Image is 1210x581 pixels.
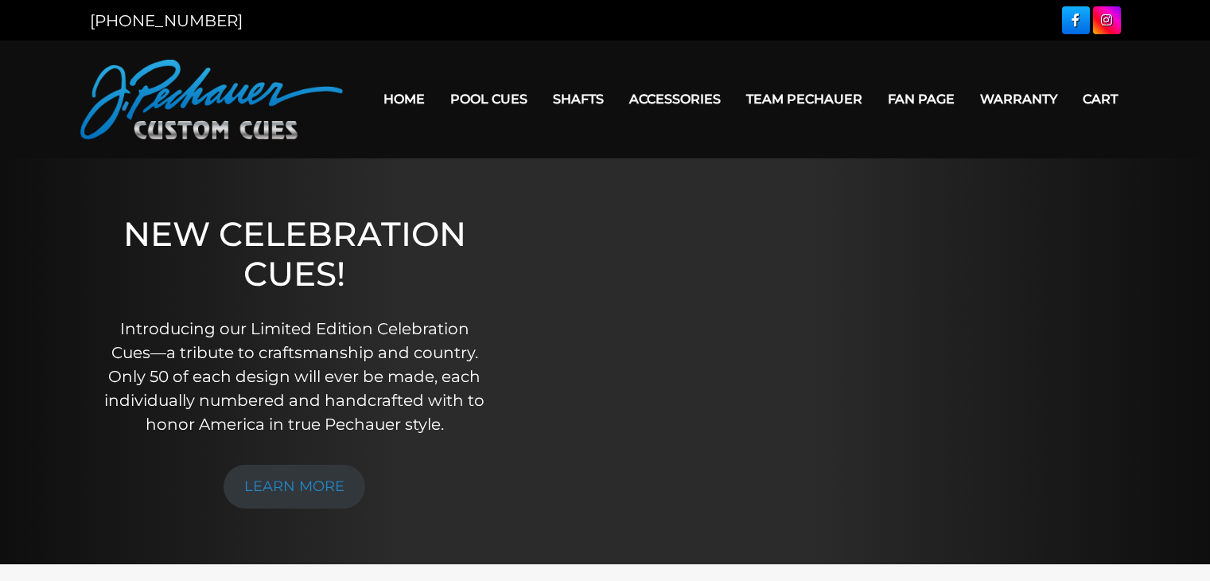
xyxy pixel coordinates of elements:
[617,79,733,119] a: Accessories
[540,79,617,119] a: Shafts
[99,317,490,436] p: Introducing our Limited Edition Celebration Cues—a tribute to craftsmanship and country. Only 50 ...
[224,465,365,509] a: LEARN MORE
[371,79,438,119] a: Home
[875,79,967,119] a: Fan Page
[733,79,875,119] a: Team Pechauer
[1070,79,1130,119] a: Cart
[90,11,243,30] a: [PHONE_NUMBER]
[99,214,490,294] h1: NEW CELEBRATION CUES!
[80,60,343,139] img: Pechauer Custom Cues
[438,79,540,119] a: Pool Cues
[967,79,1070,119] a: Warranty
